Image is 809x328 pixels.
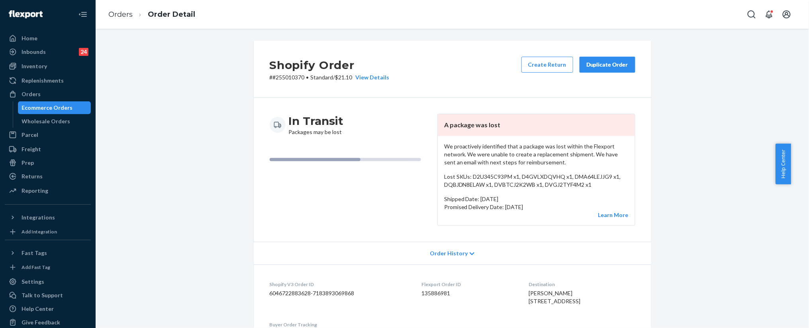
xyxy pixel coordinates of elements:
div: Add Integration [22,228,57,235]
div: Wholesale Orders [22,117,71,125]
a: Add Fast Tag [5,263,91,272]
div: Replenishments [22,77,64,85]
button: Open notifications [761,6,777,22]
button: Duplicate Order [580,57,635,73]
button: Open Search Box [744,6,760,22]
div: Give Feedback [22,318,60,326]
div: Orders [22,90,41,98]
button: View Details [353,73,390,81]
span: Standard [311,74,333,81]
p: We proactively identified that a package was lost within the Flexport network. We were unable to ... [444,142,629,166]
p: Lost SKUs: D2U345C93PM x1, D4GVLXDQVHQ x1, DMA64LEJJG9 x1, DQBJDN8ELAW x1, DVBTCJ2K2WB x1, DVGJ2T... [444,173,629,189]
dt: Destination [529,281,635,288]
a: Inbounds24 [5,45,91,58]
div: Returns [22,172,43,180]
a: Inventory [5,60,91,73]
button: Integrations [5,211,91,224]
div: Freight [22,145,41,153]
div: Prep [22,159,34,167]
div: Help Center [22,305,54,313]
dd: 6046722883628-7183893069868 [270,289,409,297]
a: Orders [108,10,133,19]
button: Close Navigation [75,6,91,22]
a: Learn More [598,211,629,218]
dt: Flexport Order ID [422,281,516,288]
h2: Shopify Order [270,57,390,73]
p: # #255010370 / $21.10 [270,73,390,81]
dt: Buyer Order Tracking [270,321,409,328]
a: Order Detail [148,10,195,19]
a: Orders [5,88,91,101]
a: Settings [5,275,91,288]
a: Prep [5,156,91,169]
div: Ecommerce Orders [22,104,73,112]
button: Open account menu [779,6,795,22]
div: Talk to Support [22,291,63,299]
dd: 135886981 [422,289,516,297]
a: Parcel [5,128,91,141]
span: [PERSON_NAME] [STREET_ADDRESS] [529,290,580,304]
div: Home [22,34,37,42]
button: Create Return [521,57,573,73]
div: Packages may be lost [289,114,344,136]
button: Fast Tags [5,247,91,259]
div: Inventory [22,62,47,70]
div: Duplicate Order [586,61,629,69]
div: Settings [22,278,44,286]
a: Reporting [5,184,91,197]
div: Inbounds [22,48,46,56]
button: Help Center [776,144,791,184]
a: Returns [5,170,91,183]
a: Add Integration [5,227,91,237]
a: Ecommerce Orders [18,101,91,114]
p: Promised Delivery Date: [DATE] [444,203,629,211]
span: Order History [430,249,468,257]
div: Add Fast Tag [22,264,50,271]
span: • [306,74,309,81]
a: Home [5,32,91,45]
a: Replenishments [5,74,91,87]
div: Integrations [22,213,55,221]
a: Wholesale Orders [18,115,91,128]
ol: breadcrumbs [102,3,202,26]
p: Shipped Date: [DATE] [444,195,629,203]
div: Fast Tags [22,249,47,257]
a: Talk to Support [5,289,91,302]
img: Flexport logo [9,10,43,18]
a: Help Center [5,302,91,315]
header: A package was lost [438,114,635,136]
h3: In Transit [289,114,344,128]
div: Parcel [22,131,38,139]
dt: Shopify V3 Order ID [270,281,409,288]
div: 24 [79,48,88,56]
a: Freight [5,143,91,156]
div: Reporting [22,187,48,195]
